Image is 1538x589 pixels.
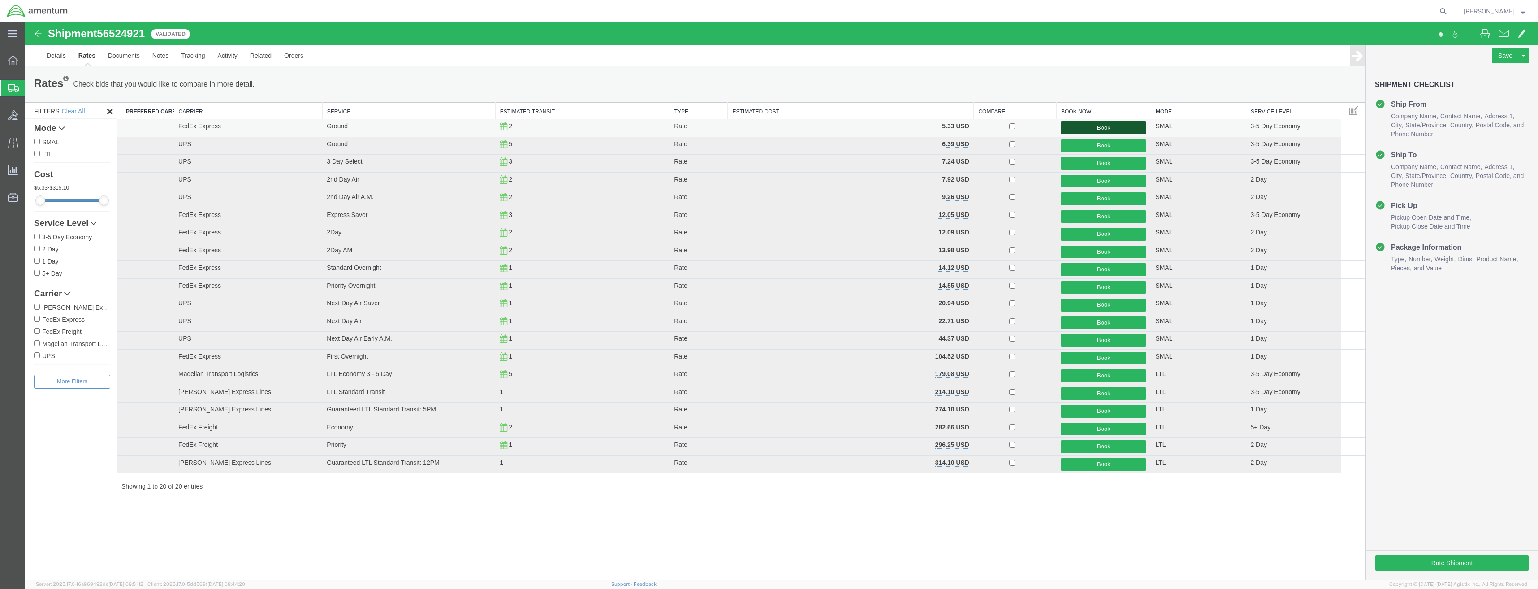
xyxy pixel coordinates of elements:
td: 1 [470,416,644,433]
b: 296.25 USD [910,419,944,426]
td: 2 Day [1221,168,1316,186]
td: FedEx Express [149,238,297,256]
button: Book [1036,329,1121,342]
input: FedEx Express [9,294,15,299]
td: 3-5 Day Economy [1221,132,1316,150]
td: Standard Overnight [297,238,470,256]
td: 2 [470,168,644,186]
b: 104.52 USD [910,330,944,338]
button: Save [1467,26,1494,41]
td: UPS [149,274,297,292]
label: UPS [9,328,85,338]
td: Rate [644,274,703,292]
td: SMAL [1126,203,1221,221]
td: [PERSON_NAME] Express Lines [149,433,297,450]
h4: Pick Up [1350,178,1392,188]
td: 2 Day [1221,221,1316,238]
span: Country [1425,99,1448,106]
td: Rate [644,203,703,221]
button: Book [1036,312,1121,325]
label: 2 Day [9,221,85,231]
td: SMAL [1126,97,1221,115]
td: Next Day Air [297,291,470,309]
td: 3 Day Select [297,132,470,150]
td: FedEx Express [149,327,297,345]
td: 3-5 Day Economy [1221,97,1316,115]
input: 3-5 Day Economy [9,211,15,217]
span: 315.10 [25,162,44,169]
span: Contact Name [1415,141,1457,148]
td: [PERSON_NAME] Express Lines [149,380,297,398]
a: Support [611,581,634,587]
a: Notes [121,22,150,44]
td: Rate [644,150,703,168]
h4: Package Information [1350,219,1436,230]
b: 5.33 USD [917,100,944,107]
span: Value [1401,242,1417,249]
b: 12.05 USD [913,189,944,196]
td: LTL [1126,416,1221,433]
td: Rate [644,416,703,433]
td: Next Day Air Saver [297,274,470,292]
img: logo [6,4,68,18]
td: Rate [644,97,703,115]
td: 1 Day [1221,238,1316,256]
td: SMAL [1126,221,1221,238]
span: City [1366,150,1378,157]
b: 6.39 USD [917,118,944,125]
th: Compare [949,80,1032,97]
b: 22.71 USD [913,295,944,302]
button: [PERSON_NAME] [1463,6,1525,17]
td: Rate [644,362,703,380]
span: Country [1425,150,1448,157]
span: Phone Number [1366,159,1408,166]
td: Rate [644,168,703,186]
h4: Ship From [1350,76,1401,87]
td: 2 Day [1221,203,1316,221]
span: Company Name [1366,141,1413,148]
input: 1 Day [9,235,15,241]
td: 1 [470,433,644,450]
td: Rate [644,256,703,274]
th: Book Now: activate to sort column ascending [1031,80,1126,97]
td: LTL [1126,380,1221,398]
label: FedEx Freight [9,304,85,314]
span: Address 1 [1459,90,1489,97]
span: Product Name [1451,233,1493,240]
td: 1 [470,309,644,327]
label: 3-5 Day Economy [9,209,85,219]
button: Book [1036,223,1121,236]
b: 44.37 USD [913,312,944,320]
button: Book [1036,152,1121,165]
button: Book [1036,365,1121,378]
td: 1 Day [1221,291,1316,309]
th: Estimated Cost: activate to sort column ascending [703,80,949,97]
td: 1 Day [1221,380,1316,398]
td: FedEx Freight [149,398,297,416]
button: Book [1036,170,1121,183]
td: UPS [149,291,297,309]
h4: Ship To [1350,127,1391,138]
label: FedEx Express [9,292,85,302]
td: Rate [644,132,703,150]
td: 2 [470,97,644,115]
span: Company Name [1366,90,1413,97]
td: FedEx Express [149,203,297,221]
td: 1 [470,274,644,292]
td: LTL [1126,345,1221,363]
th: Estimated Transit: activate to sort column ascending [470,80,644,97]
td: SMAL [1126,238,1221,256]
b: 214.10 USD [910,366,944,373]
div: Showing 1 to 20 of 20 entries [92,459,1340,468]
b: 12.09 USD [913,206,944,213]
th: Type: activate to sort column ascending [644,80,703,97]
span: State/Province [1380,149,1423,158]
td: 5 [470,345,644,363]
input: 5+ Day [9,247,15,253]
button: Book [1036,99,1121,112]
td: Rate [644,327,703,345]
th: Service: activate to sort column ascending [297,80,470,97]
td: Priority [297,416,470,433]
span: Number [1383,233,1407,240]
td: 5+ Day [1221,398,1316,416]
